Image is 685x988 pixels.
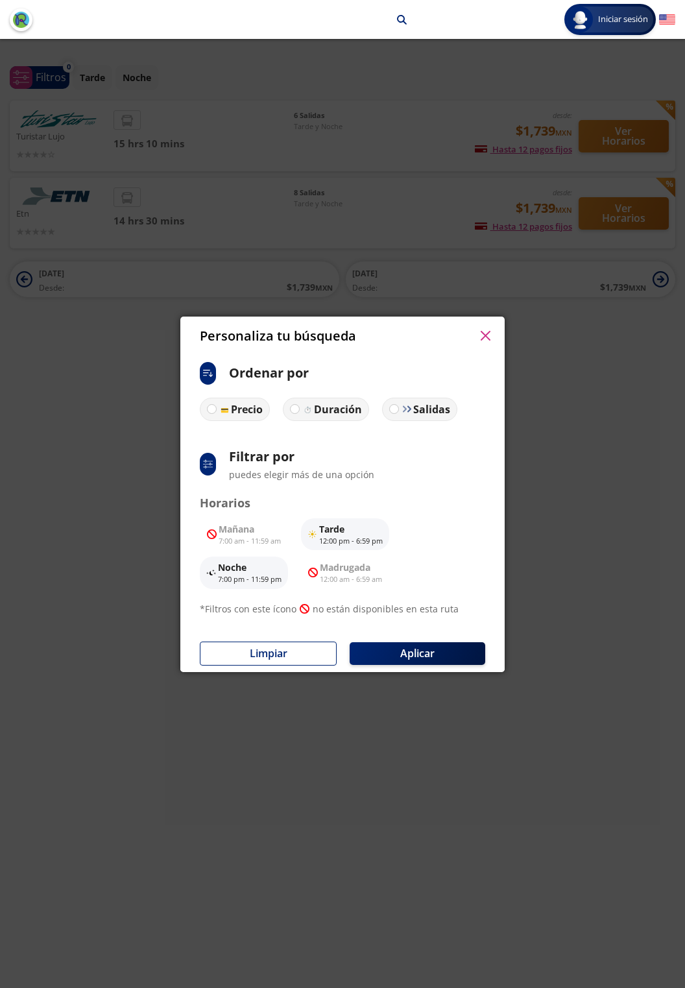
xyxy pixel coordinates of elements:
[219,522,281,536] p: Mañana
[659,12,675,28] button: English
[314,402,362,417] p: Duración
[229,363,309,383] p: Ordenar por
[350,642,485,665] button: Aplicar
[229,468,374,481] p: puedes elegir más de una opción
[320,560,382,574] p: Madrugada
[319,522,383,536] p: Tarde
[301,557,389,589] button: Madrugada12:00 am - 6:59 am
[218,574,282,585] p: 7:00 pm - 11:59 pm
[200,602,296,616] p: * Filtros con este ícono
[319,536,383,547] p: 12:00 pm - 6:59 pm
[200,326,356,346] p: Personaliza tu búsqueda
[187,13,279,27] p: [GEOGRAPHIC_DATA]
[229,447,374,466] p: Filtrar por
[295,13,387,27] p: [GEOGRAPHIC_DATA]
[218,560,282,574] p: Noche
[320,574,382,585] p: 12:00 am - 6:59 am
[231,402,263,417] p: Precio
[200,494,485,512] p: Horarios
[413,402,450,417] p: Salidas
[313,602,459,616] p: no están disponibles en esta ruta
[200,518,288,551] button: Mañana7:00 am - 11:59 am
[200,557,288,589] button: Noche7:00 pm - 11:59 pm
[200,642,337,666] button: Limpiar
[219,536,281,547] p: 7:00 am - 11:59 am
[593,13,653,26] span: Iniciar sesión
[10,8,32,31] button: back
[301,518,389,551] button: Tarde12:00 pm - 6:59 pm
